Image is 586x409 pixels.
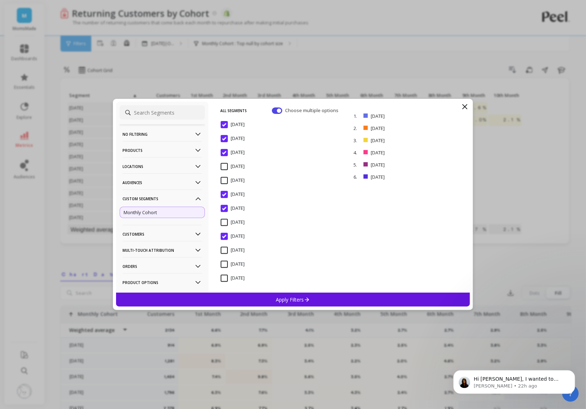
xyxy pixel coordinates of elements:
[354,125,361,131] p: 2.
[123,173,202,192] p: Audiences
[220,103,247,118] p: All Segments
[354,137,361,144] p: 3.
[285,107,340,114] span: Choose multiple options
[221,219,245,226] span: March 2025
[221,163,245,170] span: February 2025
[371,174,425,180] p: [DATE]
[371,162,425,168] p: [DATE]
[221,233,245,240] span: May 2025
[221,275,245,282] span: September 2024
[123,273,202,292] p: Product Options
[221,191,245,198] span: July 2025
[371,113,425,119] p: [DATE]
[123,257,202,275] p: Orders
[123,241,202,259] p: Multi-Touch Attribution
[221,261,245,268] span: October 2024
[371,149,425,156] p: [DATE]
[443,355,586,405] iframe: Intercom notifications message
[276,296,310,303] p: Apply Filters
[354,149,361,156] p: 4.
[221,177,245,184] span: January 2025
[123,125,202,143] p: No filtering
[123,141,202,159] p: Products
[124,209,157,216] p: Monthly Cohort
[221,135,245,142] span: August 2025
[221,247,245,254] span: November 2024
[371,137,425,144] p: [DATE]
[354,174,361,180] p: 6.
[371,125,425,131] p: [DATE]
[123,225,202,243] p: Customers
[123,157,202,175] p: Locations
[123,189,202,208] p: Custom Segments
[221,149,245,156] span: December 2024
[354,113,361,119] p: 1.
[221,205,245,212] span: June 2025
[354,162,361,168] p: 5.
[221,121,245,128] span: April 2025
[120,105,205,120] input: Search Segments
